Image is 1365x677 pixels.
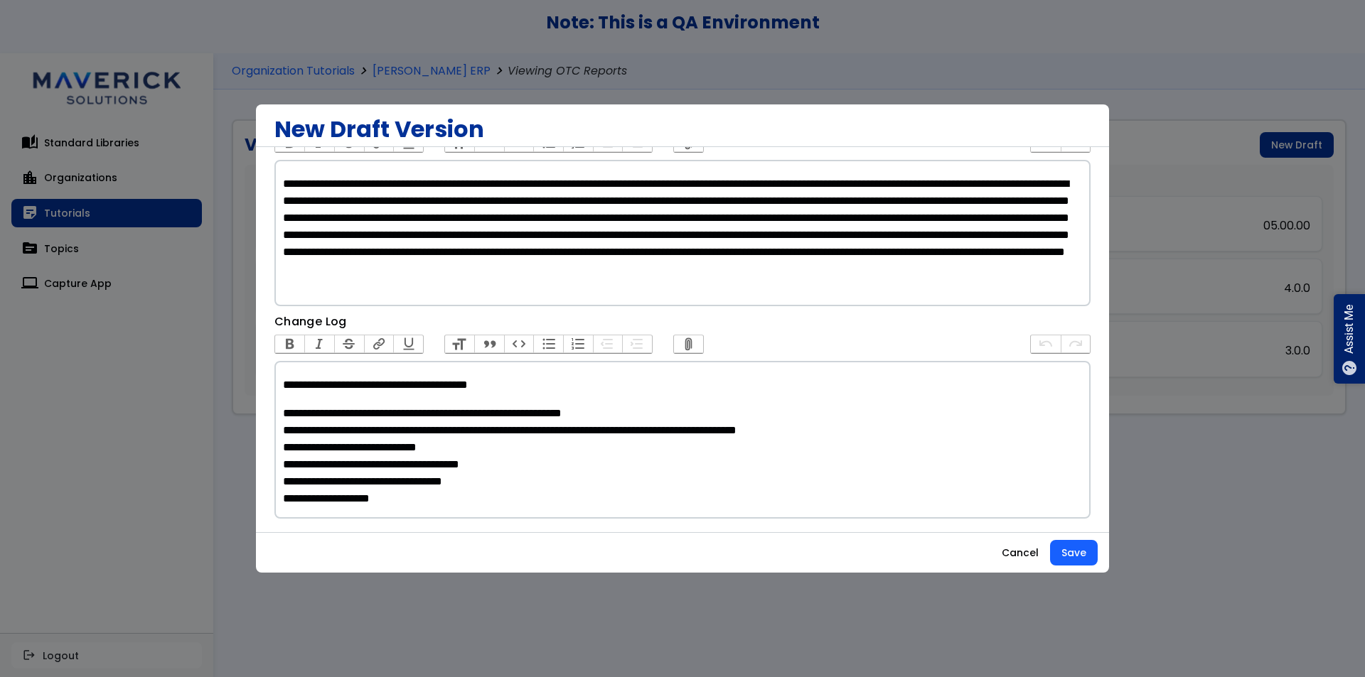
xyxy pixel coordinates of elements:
[274,313,347,335] label: Change Log
[622,335,652,354] button: Increase Level
[1342,305,1356,354] span: Assist Me
[1061,335,1091,354] button: Redo
[504,335,534,354] button: Code
[1334,294,1365,384] div: Assist Me
[474,335,504,354] button: Quote
[674,335,704,354] button: Attach Files
[533,335,563,354] button: Bullets
[274,160,1091,305] trix-editor: Summary
[1031,335,1061,354] button: Undo
[275,335,305,354] button: Bold
[364,335,394,354] button: Link
[334,335,364,354] button: Strikethrough
[1050,540,1098,565] button: Save
[304,335,334,354] button: Italic
[990,540,1050,565] button: Cancel
[563,335,593,354] button: Numbers
[393,335,423,354] button: Underline
[274,361,1091,518] trix-editor: Change Log
[593,335,623,354] button: Decrease Level
[274,116,1061,142] h2: New Draft Version
[445,335,475,354] button: Heading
